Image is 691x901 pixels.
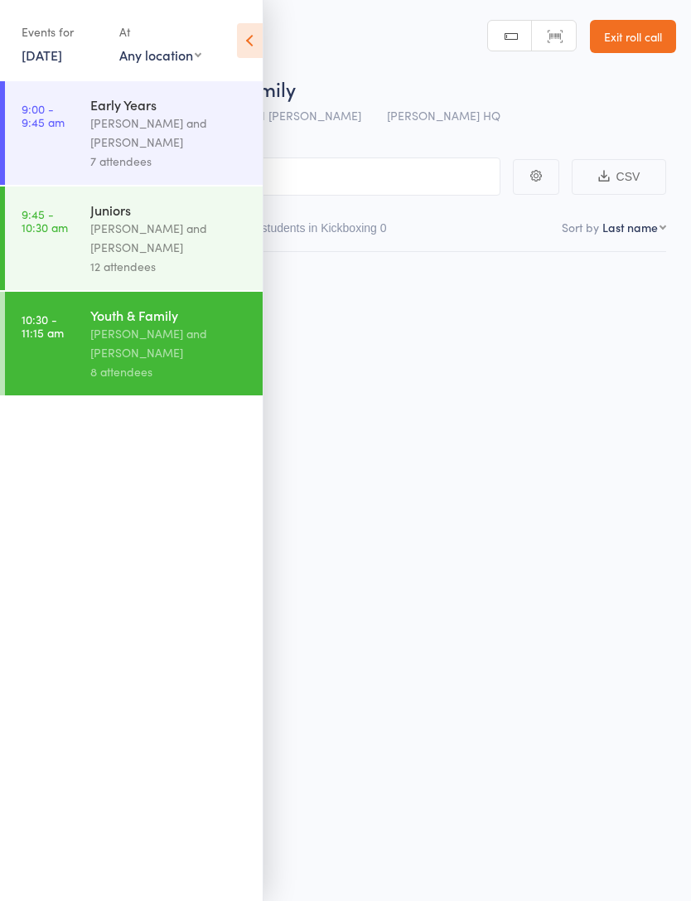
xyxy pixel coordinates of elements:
[5,292,263,395] a: 10:30 -11:15 amYouth & Family[PERSON_NAME] and [PERSON_NAME]8 attendees
[22,18,103,46] div: Events for
[90,114,249,152] div: [PERSON_NAME] and [PERSON_NAME]
[22,207,68,234] time: 9:45 - 10:30 am
[5,186,263,290] a: 9:45 -10:30 amJuniors[PERSON_NAME] and [PERSON_NAME]12 attendees
[22,102,65,128] time: 9:00 - 9:45 am
[119,18,201,46] div: At
[90,201,249,219] div: Juniors
[90,306,249,324] div: Youth & Family
[90,95,249,114] div: Early Years
[90,362,249,381] div: 8 attendees
[90,257,249,276] div: 12 attendees
[22,312,64,339] time: 10:30 - 11:15 am
[90,324,249,362] div: [PERSON_NAME] and [PERSON_NAME]
[380,221,387,235] div: 0
[230,213,387,251] button: Other students in Kickboxing0
[119,46,201,64] div: Any location
[590,20,676,53] a: Exit roll call
[602,219,658,235] div: Last name
[572,159,666,195] button: CSV
[562,219,599,235] label: Sort by
[90,219,249,257] div: [PERSON_NAME] and [PERSON_NAME]
[90,152,249,171] div: 7 attendees
[22,46,62,64] a: [DATE]
[5,81,263,185] a: 9:00 -9:45 amEarly Years[PERSON_NAME] and [PERSON_NAME]7 attendees
[387,107,500,124] span: [PERSON_NAME] HQ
